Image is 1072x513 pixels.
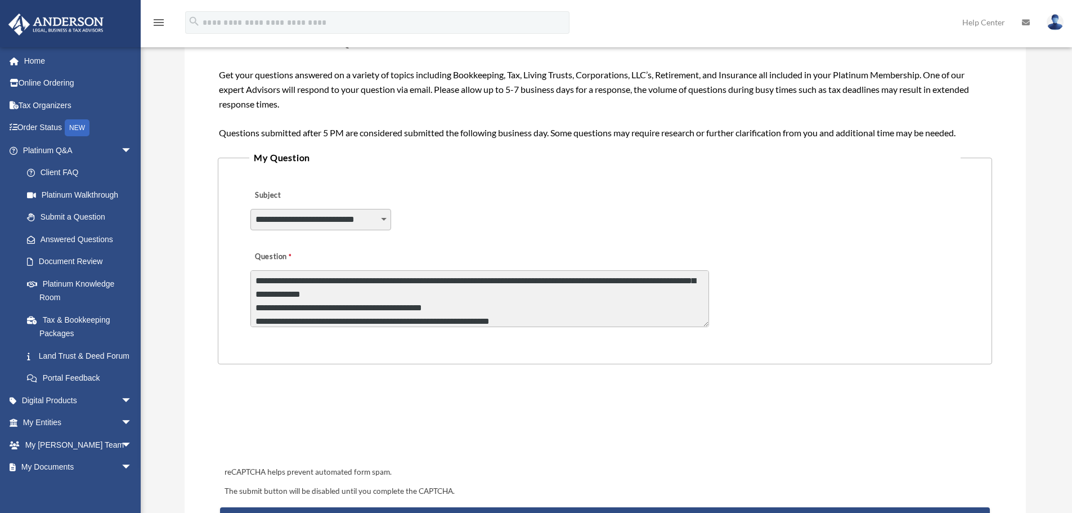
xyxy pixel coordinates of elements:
span: arrow_drop_down [121,412,143,435]
i: search [188,15,200,28]
span: arrow_drop_down [121,389,143,412]
a: Submit a Question [16,206,143,229]
a: My Entitiesarrow_drop_down [8,412,149,434]
span: arrow_drop_down [121,434,143,457]
i: menu [152,16,165,29]
a: Tax & Bookkeeping Packages [16,309,149,345]
a: My Documentsarrow_drop_down [8,456,149,479]
a: Client FAQ [16,162,149,184]
a: Platinum Walkthrough [16,184,149,206]
a: Online Ordering [8,72,149,95]
span: arrow_drop_down [121,456,143,479]
a: Land Trust & Deed Forum [16,345,149,367]
a: Digital Productsarrow_drop_down [8,389,149,412]
a: Portal Feedback [16,367,149,390]
a: Tax Organizers [8,94,149,117]
iframe: reCAPTCHA [221,399,392,443]
a: Platinum Knowledge Room [16,273,149,309]
a: Order StatusNEW [8,117,149,140]
a: Answered Questions [16,228,149,251]
a: Document Review [16,251,149,273]
label: Question [250,249,338,265]
div: The submit button will be disabled until you complete the CAPTCHA. [220,485,989,498]
a: Home [8,50,149,72]
a: My [PERSON_NAME] Teamarrow_drop_down [8,434,149,456]
img: Anderson Advisors Platinum Portal [5,14,107,35]
div: reCAPTCHA helps prevent automated form spam. [220,466,989,479]
span: arrow_drop_down [121,139,143,162]
a: Platinum Q&Aarrow_drop_down [8,139,149,162]
legend: My Question [249,150,960,166]
div: NEW [65,119,89,136]
a: menu [152,20,165,29]
label: Subject [250,188,357,204]
img: User Pic [1047,14,1064,30]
